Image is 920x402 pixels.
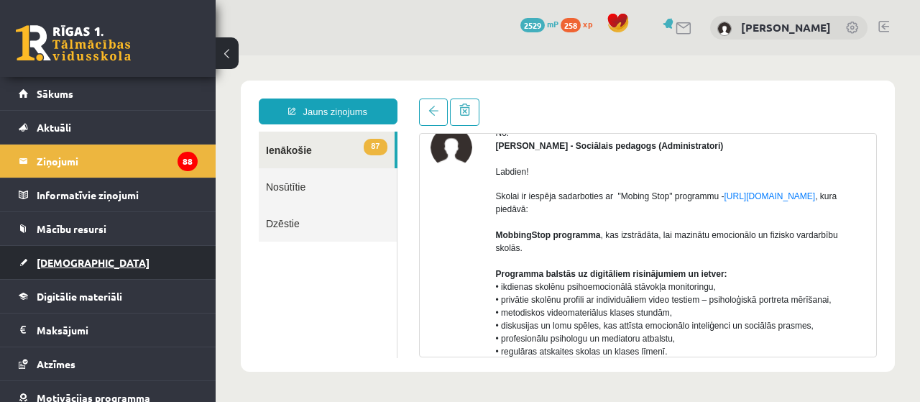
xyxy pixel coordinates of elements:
span: Sākums [37,87,73,100]
span: [DEMOGRAPHIC_DATA] [37,256,149,269]
span: Atzīmes [37,357,75,370]
a: Aktuāli [19,111,198,144]
legend: Ziņojumi [37,145,198,178]
span: 87 [148,83,171,100]
a: [PERSON_NAME] [741,20,831,35]
legend: Informatīvie ziņojumi [37,178,198,211]
a: 2529 mP [520,18,558,29]
a: Digitālie materiāli [19,280,198,313]
img: Aleksandrs Maļcevs [717,22,732,36]
a: Mācību resursi [19,212,198,245]
a: Jauns ziņojums [43,43,182,69]
a: Nosūtītie [43,113,181,150]
a: Ziņojumi88 [19,145,198,178]
a: [DEMOGRAPHIC_DATA] [19,246,198,279]
i: 88 [178,152,198,171]
a: Informatīvie ziņojumi [19,178,198,211]
p: Labdien! [280,110,650,123]
span: 2529 [520,18,545,32]
span: Mācību resursi [37,222,106,235]
a: Atzīmes [19,347,198,380]
a: 258 xp [561,18,599,29]
span: Digitālie materiāli [37,290,122,303]
legend: Maksājumi [37,314,198,347]
a: Maksājumi [19,314,198,347]
a: [URL][DOMAIN_NAME] [509,136,600,146]
b: MobbingStop programma [280,175,385,185]
span: 258 [561,18,581,32]
b: Programma balstās uz digitāliem risinājumiem un ietver: [280,214,512,224]
span: Aktuāli [37,121,71,134]
span: mP [547,18,558,29]
img: Dagnija Gaubšteina - Sociālais pedagogs [215,71,257,113]
a: 87Ienākošie [43,76,179,113]
a: Sākums [19,77,198,110]
span: xp [583,18,592,29]
a: Dzēstie [43,150,181,186]
a: Rīgas 1. Tālmācības vidusskola [16,25,131,61]
strong: [PERSON_NAME] - Sociālais pedagogs (Administratori) [280,86,508,96]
